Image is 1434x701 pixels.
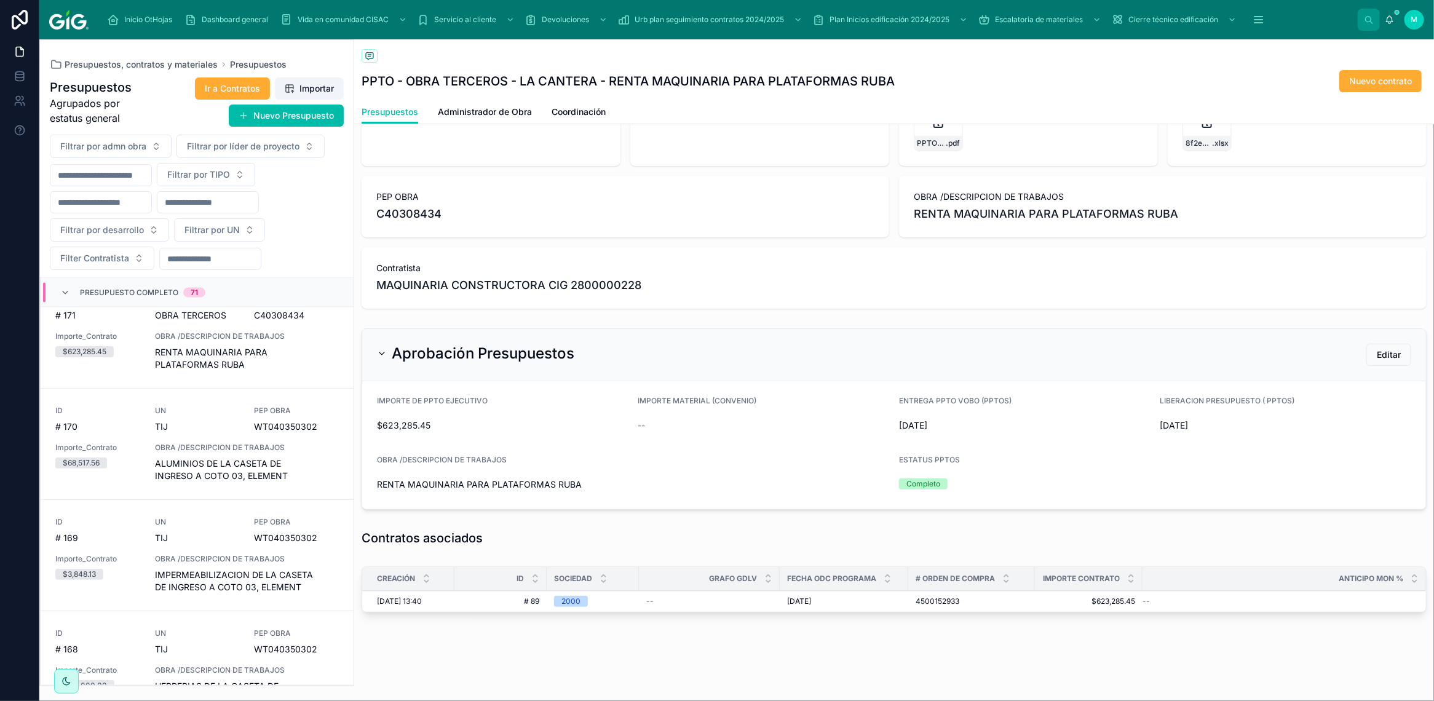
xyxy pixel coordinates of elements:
[376,205,874,223] span: C40308434
[63,680,107,691] div: $110,000.00
[65,58,218,71] span: Presupuestos, contratos y materiales
[202,15,268,25] span: Dashboard general
[50,96,149,125] span: Agrupados por estatus general
[377,596,422,606] span: [DATE] 13:40
[191,288,198,298] div: 71
[787,574,876,584] span: Fecha ODC Programa
[155,569,339,593] span: IMPERMEABILIZACION DE LA CASETA DE INGRESO A COTO 03, ELEMENT
[787,596,901,606] a: [DATE]
[49,10,89,30] img: App logo
[187,140,299,152] span: Filtrar por líder de proyecto
[230,58,287,71] a: Presupuestos
[155,665,339,675] span: OBRA /DESCRIPCION DE TRABAJOS
[995,15,1083,25] span: Escalatoria de materiales
[1160,419,1412,432] span: [DATE]
[646,596,772,606] a: --
[98,6,1358,33] div: scrollable content
[561,596,580,607] div: 2000
[462,596,539,606] span: # 89
[55,331,140,341] span: Importe_Contrato
[55,532,140,544] span: # 169
[254,421,339,433] span: WT040350302
[974,9,1107,31] a: Escalatoria de materiales
[646,596,654,606] span: --
[229,105,344,127] button: Nuevo Presupuesto
[377,396,488,405] span: IMPORTE DE PPTO EJECUTIVO
[552,101,606,125] a: Coordinación
[155,331,339,341] span: OBRA /DESCRIPCION DE TRABAJOS
[554,596,632,607] a: 2000
[1160,396,1295,405] span: LIBERACION PRESUPUESTO ( PPTOS)
[614,9,809,31] a: Urb plan seguimiento contratos 2024/2025
[155,643,168,655] span: TIJ
[362,101,418,124] a: Presupuestos
[377,419,628,432] span: $623,285.45
[41,277,354,389] a: ID# 171UNOBRA TERCEROSPEP OBRAC40308434Importe_Contrato$623,285.45OBRA /DESCRIPCION DE TRABAJOSRE...
[298,15,389,25] span: Vida en comunidad CISAC
[55,643,140,655] span: # 168
[362,529,483,547] h1: Contratos asociados
[1339,70,1422,92] button: Nuevo contrato
[1339,574,1403,584] span: Anticipo Mon %
[787,596,811,606] span: [DATE]
[254,628,339,638] span: PEP OBRA
[376,262,1412,274] span: Contratista
[55,554,140,564] span: Importe_Contrato
[50,218,169,242] button: Select Button
[124,15,172,25] span: Inicio OtHojas
[254,643,339,655] span: WT040350302
[899,419,1151,432] span: [DATE]
[155,443,339,453] span: OBRA /DESCRIPCION DE TRABAJOS
[63,346,106,357] div: $623,285.45
[55,443,140,453] span: Importe_Contrato
[50,247,154,270] button: Select Button
[377,478,889,491] span: RENTA MAQUINARIA PARA PLATAFORMAS RUBA
[60,224,144,236] span: Filtrar por desarrollo
[41,500,354,611] a: ID# 169UNTIJPEP OBRAWT040350302Importe_Contrato$3,848.13OBRA /DESCRIPCION DE TRABAJOSIMPERMEABILI...
[542,15,589,25] span: Devoluciones
[434,15,496,25] span: Servicio al cliente
[638,396,757,405] span: IMPORTE MATERIAL (CONVENIO)
[517,574,524,584] span: ID
[55,421,140,433] span: # 170
[1042,596,1135,606] span: $623,285.45
[709,574,757,584] span: Grafo GDLV
[277,9,413,31] a: Vida en comunidad CISAC
[155,517,240,527] span: UN
[55,628,140,638] span: ID
[438,106,532,118] span: Administrador de Obra
[55,406,140,416] span: ID
[155,532,168,544] span: TIJ
[254,532,339,544] span: WT040350302
[184,224,240,236] span: Filtrar por UN
[552,106,606,118] span: Coordinación
[155,457,339,482] span: ALUMINIOS DE LA CASETA DE INGRESO A COTO 03, ELEMENT
[181,9,277,31] a: Dashboard general
[55,665,140,675] span: Importe_Contrato
[899,455,960,464] span: ESTATUS PPTOS
[254,517,339,527] span: PEP OBRA
[1366,344,1411,366] button: Editar
[155,628,240,638] span: UN
[60,252,129,264] span: Filter Contratista
[635,15,784,25] span: Urb plan seguimiento contratos 2024/2025
[1143,596,1150,606] span: --
[916,574,995,584] span: # orden de compra
[554,574,592,584] span: Sociedad
[916,596,959,606] span: 4500152933
[63,569,96,580] div: $3,848.13
[914,191,1412,203] span: OBRA /DESCRIPCION DE TRABAJOS
[377,574,415,584] span: Creación
[50,58,218,71] a: Presupuestos, contratos y materiales
[176,135,325,158] button: Select Button
[906,478,940,489] div: Completo
[914,205,1412,223] span: RENTA MAQUINARIA PARA PLATAFORMAS RUBA
[50,79,149,96] h1: Presupuestos
[63,457,100,469] div: $68,517.56
[362,106,418,118] span: Presupuestos
[830,15,949,25] span: Plan Inicios edificación 2024/2025
[413,9,521,31] a: Servicio al cliente
[157,163,255,186] button: Select Button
